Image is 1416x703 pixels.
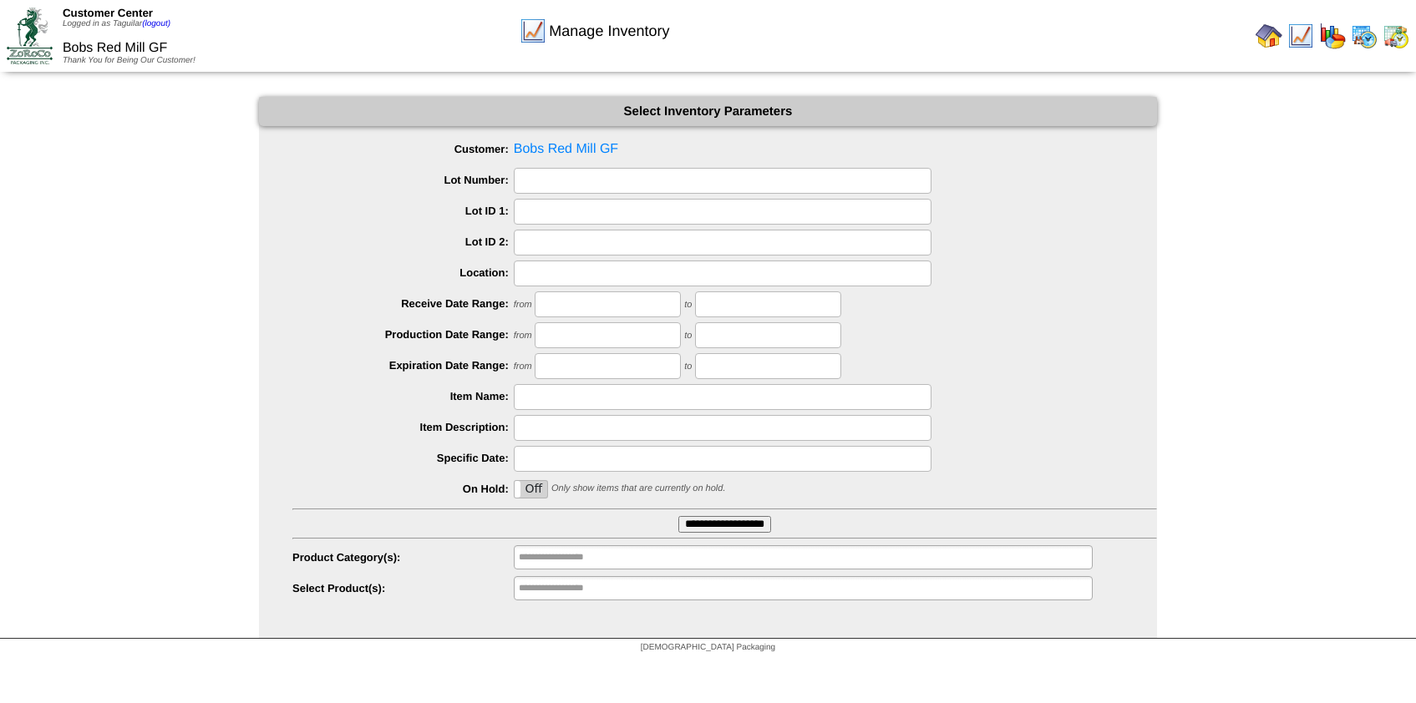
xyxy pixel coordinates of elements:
div: OnOff [514,480,549,498]
img: home.gif [1256,23,1282,49]
img: line_graph.gif [520,18,546,44]
label: Specific Date: [292,452,514,464]
label: Off [515,481,548,498]
span: from [514,362,532,372]
label: Lot ID 1: [292,205,514,217]
img: ZoRoCo_Logo(Green%26Foil)%20jpg.webp [7,8,53,63]
span: Thank You for Being Our Customer! [63,56,195,65]
label: Select Product(s): [292,582,514,594]
label: Item Name: [292,390,514,402]
span: Bobs Red Mill GF [63,41,167,55]
label: Location: [292,266,514,279]
label: Production Date Range: [292,328,514,341]
span: Logged in as Taguilar [63,19,170,28]
img: line_graph.gif [1287,23,1314,49]
span: Bobs Red Mill GF [292,137,1157,162]
img: calendarinout.gif [1383,23,1409,49]
span: to [684,300,692,310]
span: to [684,331,692,341]
span: Only show items that are currently on hold. [551,483,725,493]
span: to [684,362,692,372]
div: Select Inventory Parameters [259,97,1157,126]
span: [DEMOGRAPHIC_DATA] Packaging [641,643,775,652]
span: Customer Center [63,7,153,19]
label: Item Description: [292,421,514,433]
label: Customer: [292,143,514,155]
span: Manage Inventory [549,23,669,40]
label: Product Category(s): [292,551,514,564]
label: Lot Number: [292,174,514,186]
label: Receive Date Range: [292,297,514,310]
label: Expiration Date Range: [292,359,514,372]
span: from [514,300,532,310]
span: from [514,331,532,341]
img: calendarprod.gif [1351,23,1378,49]
label: Lot ID 2: [292,235,514,248]
img: graph.gif [1319,23,1346,49]
label: On Hold: [292,483,514,495]
a: (logout) [142,19,170,28]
